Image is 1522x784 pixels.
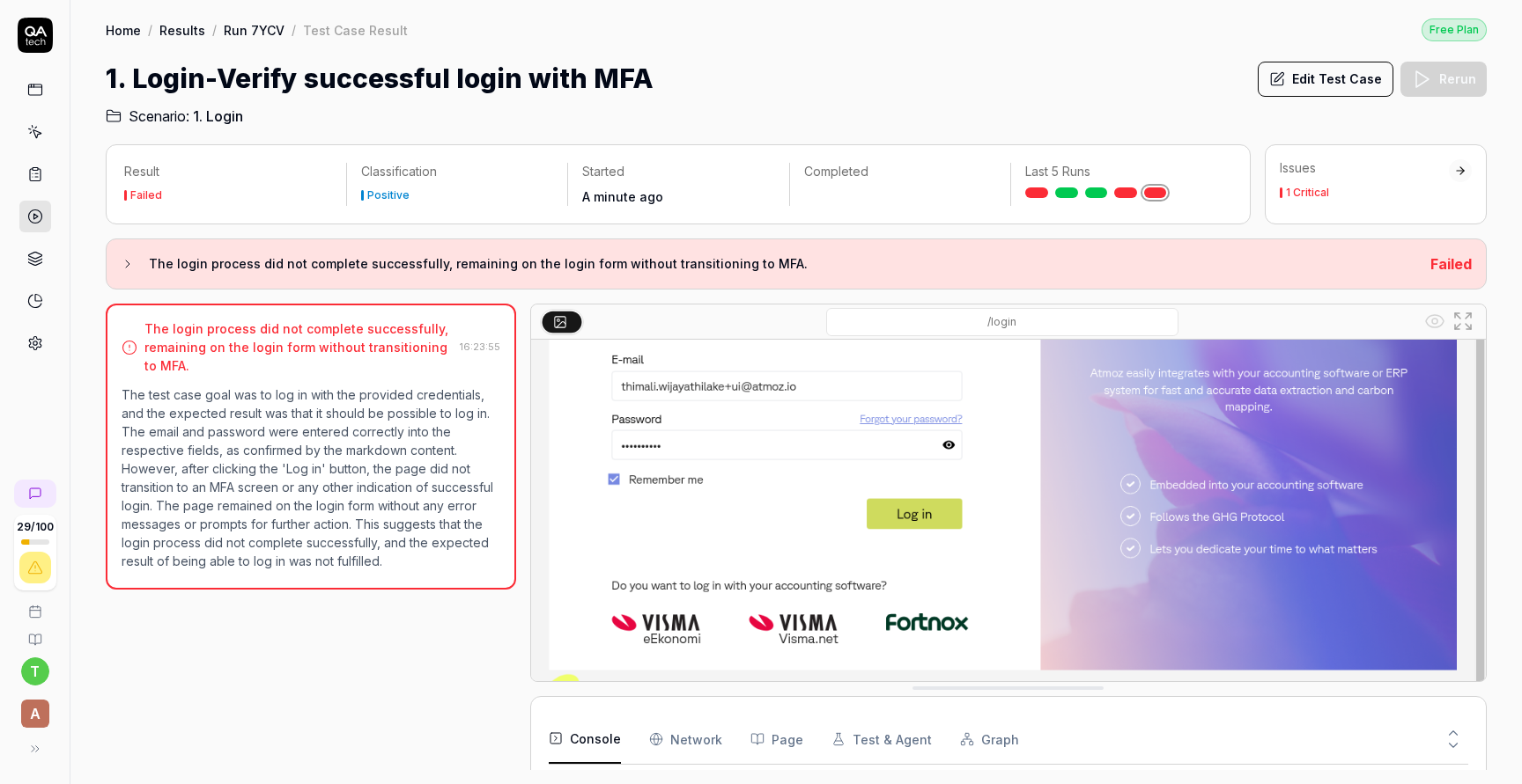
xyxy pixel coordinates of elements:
[582,163,775,180] p: Started
[7,590,63,619] a: Book a call with us
[303,21,408,39] div: Test Case Result
[804,163,997,180] p: Completed
[149,253,1416,275] h3: The login process did not complete successfully, remaining on the login form without transitionin...
[224,21,284,39] a: Run 7YCV
[1258,62,1393,97] button: Edit Test Case
[1025,163,1218,180] p: Last 5 Runs
[193,106,243,127] span: 1. Login
[21,657,49,685] button: t
[125,106,189,127] span: Scenario:
[960,714,1019,764] button: Graph
[106,21,141,39] a: Home
[17,522,54,532] span: 29 / 100
[1430,255,1472,273] span: Failed
[1422,18,1487,41] div: Free Plan
[582,189,663,204] time: A minute ago
[831,714,932,764] button: Test & Agent
[130,190,162,201] div: Failed
[750,714,803,764] button: Page
[122,385,500,570] p: The test case goal was to log in with the provided credentials, and the expected result was that ...
[148,21,152,39] div: /
[1449,307,1477,335] button: Open in full screen
[1280,159,1449,177] div: Issues
[144,319,453,375] div: The login process did not complete successfully, remaining on the login form without transitionin...
[7,619,63,647] a: Documentation
[21,700,49,728] span: A
[1422,18,1487,41] button: Free Plan
[292,21,296,39] div: /
[212,21,217,39] div: /
[361,163,554,180] p: Classification
[1286,187,1329,198] div: 1 Critical
[14,480,56,508] a: New conversation
[1421,307,1449,335] button: Show all interative elements
[649,714,722,764] button: Network
[531,120,1486,716] img: Screenshot
[106,106,243,127] a: Scenario:1. Login
[549,714,621,764] button: Console
[1400,62,1487,97] button: Rerun
[460,341,500,353] time: 16:23:55
[124,163,332,180] p: Result
[367,190,410,201] div: Positive
[121,253,1416,275] button: The login process did not complete successfully, remaining on the login form without transitionin...
[7,685,63,731] button: A
[106,59,654,99] h1: 1. Login-Verify successful login with MFA
[159,21,205,39] a: Results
